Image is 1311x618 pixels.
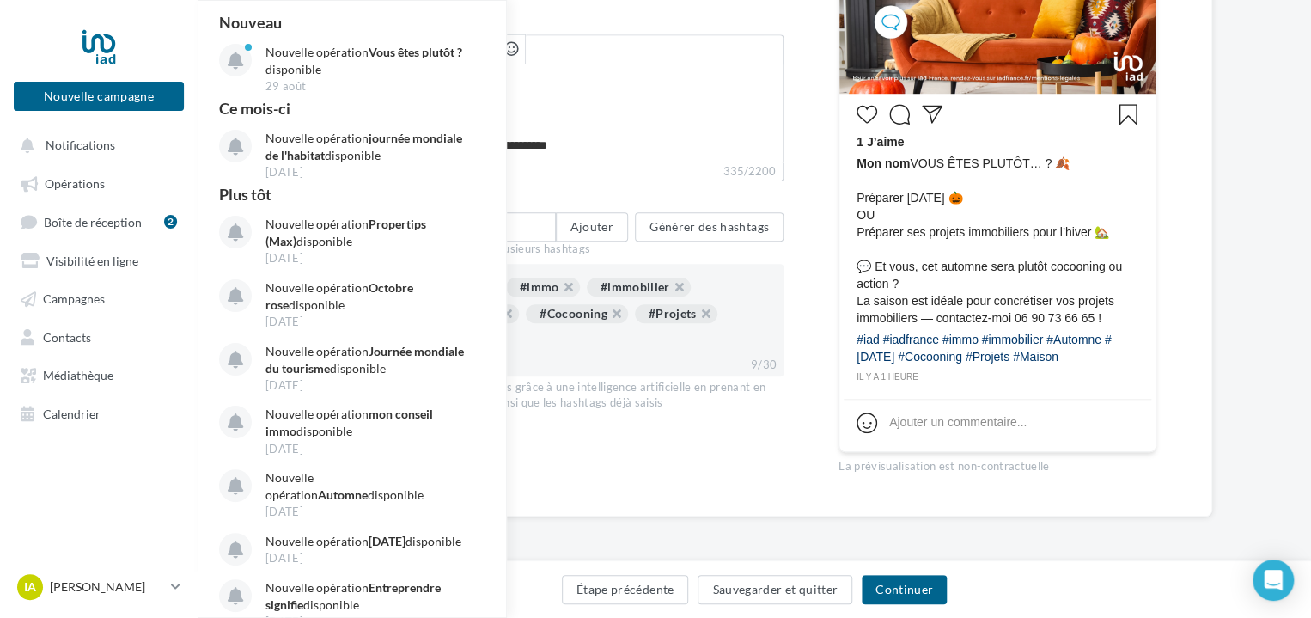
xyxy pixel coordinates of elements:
[50,578,164,596] p: [PERSON_NAME]
[838,452,1156,474] div: La prévisualisation est non-contractuelle
[889,104,910,125] svg: Commenter
[325,18,784,30] label: Texte du post
[164,215,177,229] div: 2
[635,212,784,242] button: Générer des hashtags
[506,278,580,297] div: #immo
[1253,560,1294,601] div: Open Intercom Messenger
[10,282,187,313] a: Campagnes
[43,291,105,306] span: Campagnes
[45,176,105,191] span: Opérations
[10,205,187,237] a: Boîte de réception2
[43,329,91,344] span: Contacts
[562,575,689,604] button: Étape précédente
[10,244,187,275] a: Visibilité en ligne
[10,397,187,428] a: Calendrier
[635,304,717,323] div: #Projets
[1118,104,1138,125] svg: Enregistrer
[556,212,628,242] button: Ajouter
[698,575,852,604] button: Sauvegarder et quitter
[10,321,187,352] a: Contacts
[24,578,36,596] span: IA
[857,331,1138,370] div: #iad #iadfrance #immo #immobilier #Automne #[DATE] #Cocooning #Projets #Maison
[857,413,877,433] svg: Emoji
[43,368,113,382] span: Médiathèque
[325,242,784,257] div: Appuyer sur entrée pour ajouter plusieurs hashtags
[46,138,115,152] span: Notifications
[14,571,184,603] a: IA [PERSON_NAME]
[889,413,1027,431] div: Ajouter un commentaire...
[526,304,628,323] div: #Cocooning
[587,278,691,297] div: #immobilier
[44,214,142,229] span: Boîte de réception
[857,155,1138,327] span: VOUS ÊTES PLUTÔT… ? 🍂 Préparer [DATE] 🎃 OU Préparer ses projets immobiliers pour l’hiver 🏡 💬 Et v...
[46,253,138,267] span: Visibilité en ligne
[10,129,180,160] button: Notifications
[325,162,784,181] label: 335/2200
[10,167,187,198] a: Opérations
[10,358,187,389] a: Médiathèque
[325,380,784,411] div: Les hashtags suggérés sont générés grâce à une intelligence artificielle en prenant en compte le ...
[857,104,877,125] svg: J’aime
[857,370,1138,385] div: il y a 1 heure
[922,104,942,125] svg: Partager la publication
[857,133,1138,155] div: 1 J’aime
[744,354,784,376] div: 9/30
[857,156,910,170] span: Mon nom
[14,82,184,111] button: Nouvelle campagne
[862,575,947,604] button: Continuer
[43,406,101,420] span: Calendrier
